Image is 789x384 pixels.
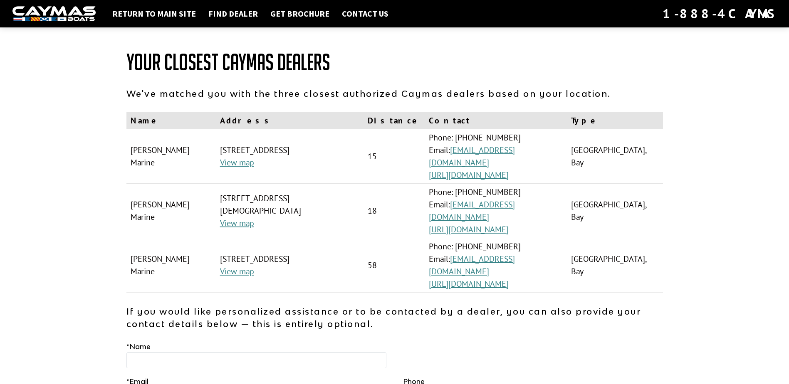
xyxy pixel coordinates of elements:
[567,184,663,238] td: [GEOGRAPHIC_DATA], Bay
[364,129,425,184] td: 15
[220,266,254,277] a: View map
[425,112,567,129] th: Contact
[425,238,567,293] td: Phone: [PHONE_NUMBER] Email:
[126,50,663,75] h1: Your Closest Caymas Dealers
[338,8,393,19] a: Contact Us
[126,129,216,184] td: [PERSON_NAME] Marine
[364,184,425,238] td: 18
[220,157,254,168] a: View map
[425,129,567,184] td: Phone: [PHONE_NUMBER] Email:
[567,238,663,293] td: [GEOGRAPHIC_DATA], Bay
[126,87,663,100] p: We've matched you with the three closest authorized Caymas dealers based on your location.
[429,145,515,168] a: [EMAIL_ADDRESS][DOMAIN_NAME]
[216,184,364,238] td: [STREET_ADDRESS][DEMOGRAPHIC_DATA]
[567,112,663,129] th: Type
[216,129,364,184] td: [STREET_ADDRESS]
[429,224,509,235] a: [URL][DOMAIN_NAME]
[204,8,262,19] a: Find Dealer
[425,184,567,238] td: Phone: [PHONE_NUMBER] Email:
[126,305,663,330] p: If you would like personalized assistance or to be contacted by a dealer, you can also provide yo...
[126,238,216,293] td: [PERSON_NAME] Marine
[108,8,200,19] a: Return to main site
[126,112,216,129] th: Name
[429,199,515,222] a: [EMAIL_ADDRESS][DOMAIN_NAME]
[429,278,509,289] a: [URL][DOMAIN_NAME]
[429,170,509,180] a: [URL][DOMAIN_NAME]
[126,184,216,238] td: [PERSON_NAME] Marine
[364,238,425,293] td: 58
[216,238,364,293] td: [STREET_ADDRESS]
[567,129,663,184] td: [GEOGRAPHIC_DATA], Bay
[126,342,151,352] label: Name
[429,254,515,277] a: [EMAIL_ADDRESS][DOMAIN_NAME]
[220,218,254,229] a: View map
[216,112,364,129] th: Address
[266,8,334,19] a: Get Brochure
[663,5,777,23] div: 1-888-4CAYMAS
[12,6,96,22] img: white-logo-c9c8dbefe5ff5ceceb0f0178aa75bf4bb51f6bca0971e226c86eb53dfe498488.png
[364,112,425,129] th: Distance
